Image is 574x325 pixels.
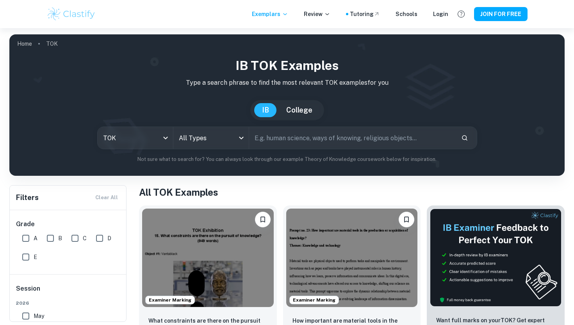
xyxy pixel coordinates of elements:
span: Examiner Marking [146,296,194,304]
span: May [34,312,44,320]
p: Review [304,10,330,18]
span: D [107,234,111,243]
span: 2026 [16,300,121,307]
span: Examiner Marking [290,296,339,304]
h1: All TOK Examples [139,185,565,199]
span: C [83,234,87,243]
a: Home [17,38,32,49]
img: profile cover [9,34,565,176]
button: JOIN FOR FREE [474,7,528,21]
input: E.g. human science, ways of knowing, religious objects... [249,127,455,149]
h1: IB TOK examples [16,56,558,75]
div: TOK [98,127,173,149]
h6: Grade [16,220,121,229]
a: Schools [396,10,417,18]
p: TOK [46,39,58,48]
img: TOK Exhibition example thumbnail: What constraints are there on the pursui [142,209,274,307]
img: TOK Exhibition example thumbnail: How important are material tools in the [286,209,418,307]
button: Please log in to bookmark exemplars [399,212,414,227]
div: All Types [173,127,249,149]
button: IB [254,103,277,117]
img: Clastify logo [46,6,96,22]
img: Thumbnail [430,209,562,307]
span: A [34,234,37,243]
a: Tutoring [350,10,380,18]
span: B [58,234,62,243]
span: E [34,253,37,261]
p: Exemplars [252,10,288,18]
button: Help and Feedback [455,7,468,21]
h6: Session [16,284,121,300]
button: College [278,103,320,117]
a: Login [433,10,448,18]
h6: Filters [16,192,39,203]
p: Type a search phrase to find the most relevant TOK examples for you [16,78,558,87]
button: Please log in to bookmark exemplars [255,212,271,227]
button: Search [458,131,471,145]
p: Not sure what to search for? You can always look through our example Theory of Knowledge coursewo... [16,155,558,163]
